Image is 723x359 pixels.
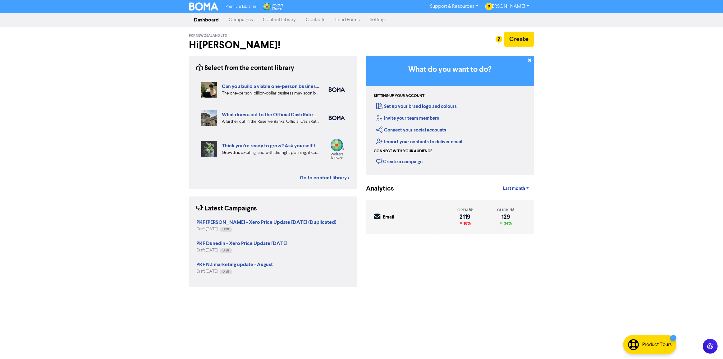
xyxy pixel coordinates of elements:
[377,104,457,109] a: Set up your brand logo and colours
[503,221,512,226] span: 34%
[197,241,288,246] a: PKF Dunedin - Xero Price Update [DATE]
[457,207,473,213] div: open
[197,204,257,214] div: Latest Campaigns
[226,5,257,9] span: Premium Libraries:
[497,207,514,213] div: click
[222,118,319,125] div: A further cut in the Reserve Banks’ Official Cash Rate sounds like good news. But what’s the real...
[197,269,273,274] div: Draft [DATE]
[300,174,350,182] a: Go to content library >
[262,2,283,11] img: Wolters Kluwer
[258,14,301,26] a: Content Library
[197,219,337,225] strong: PKF [PERSON_NAME] - Xero Price Update [DATE] (Duplicated)
[483,2,534,12] a: [PERSON_NAME]
[189,39,357,51] h2: Hi [PERSON_NAME] !
[224,14,258,26] a: Campaigns
[329,139,345,159] img: wolters_kluwer
[223,228,229,231] span: Draft
[377,127,446,133] a: Connect your social accounts
[377,115,439,121] a: Invite your team members
[383,214,395,221] div: Email
[223,249,229,252] span: Draft
[503,186,525,191] span: Last month
[331,14,365,26] a: Lead Forms
[374,149,432,154] div: Connect with your audience
[457,214,473,219] div: 2119
[197,63,295,73] div: Select from the content library
[329,116,345,120] img: boma
[365,14,392,26] a: Settings
[223,270,229,273] span: Draft
[497,214,514,219] div: 129
[222,150,319,156] div: Growth is exciting, and with the right planning, it can be a turning point for your business. Her...
[197,262,273,267] a: PKF NZ marketing update - August
[222,143,364,149] a: Think you’re ready to grow? Ask yourself these 4 questions first.
[425,2,483,12] a: Support & Resources
[197,261,273,268] strong: PKF NZ marketing update - August
[189,2,218,11] img: BOMA Logo
[189,34,227,38] span: PKF New Zealand Ltd
[463,221,471,226] span: 16%
[197,226,337,232] div: Draft [DATE]
[329,87,345,92] img: boma
[376,65,525,74] h3: What do you want to do?
[374,93,425,99] div: Setting up your account
[366,56,534,175] div: Getting Started in BOMA
[197,247,288,253] div: Draft [DATE]
[504,32,534,47] button: Create
[222,90,319,97] div: The one-person, billion-dollar business may soon become a reality. But what are the pros and cons...
[222,83,320,90] a: Can you build a viable one-person business?
[222,112,368,118] a: What does a cut to the Official Cash Rate mean for your business?
[197,240,288,246] strong: PKF Dunedin - Xero Price Update [DATE]
[377,157,423,166] div: Create a campaign
[366,184,387,194] div: Analytics
[377,139,463,145] a: Import your contacts to deliver email
[498,182,534,195] a: Last month
[197,220,337,225] a: PKF [PERSON_NAME] - Xero Price Update [DATE] (Duplicated)
[189,14,224,26] a: Dashboard
[301,14,331,26] a: Contacts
